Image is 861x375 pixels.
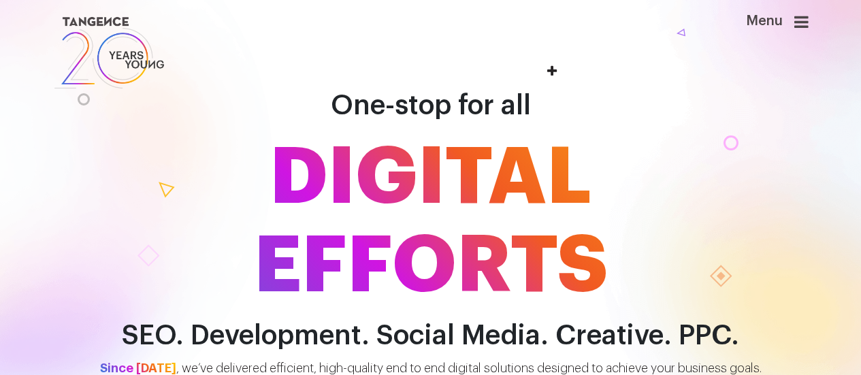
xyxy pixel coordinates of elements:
[100,362,176,374] span: Since [DATE]
[331,92,531,119] span: One-stop for all
[43,321,819,351] h2: SEO. Development. Social Media. Creative. PPC.
[53,14,166,92] img: logo SVG
[43,133,819,310] span: DIGITAL EFFORTS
